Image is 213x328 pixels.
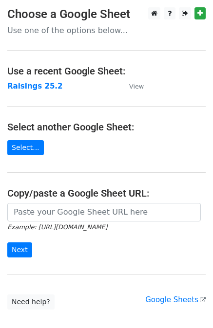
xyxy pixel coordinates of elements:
[7,7,206,21] h3: Choose a Google Sheet
[7,223,107,231] small: Example: [URL][DOMAIN_NAME]
[7,82,62,91] a: Raisings 25.2
[7,25,206,36] p: Use one of the options below...
[7,203,201,221] input: Paste your Google Sheet URL here
[7,242,32,257] input: Next
[7,294,55,310] a: Need help?
[7,121,206,133] h4: Select another Google Sheet:
[7,187,206,199] h4: Copy/paste a Google Sheet URL:
[119,82,144,91] a: View
[7,65,206,77] h4: Use a recent Google Sheet:
[129,83,144,90] small: View
[145,295,206,304] a: Google Sheets
[7,140,44,155] a: Select...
